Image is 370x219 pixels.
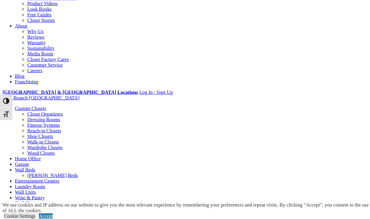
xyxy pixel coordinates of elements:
[4,213,36,219] a: Cookie Settings
[15,156,41,161] a: Home Office
[15,74,24,79] a: Blog
[39,213,53,219] a: Accept
[15,162,29,167] a: Garage
[27,128,61,133] a: Reach-in Closets
[15,201,38,206] a: Craft Room
[15,195,45,200] a: Wine & Pantry
[27,57,69,62] a: Closet Factory Cares
[2,202,370,213] div: We use cookies and IP address on our website to give you the most relevant experience by remember...
[27,12,51,17] a: Free Guides
[27,18,55,23] a: Closet Stories
[27,46,55,51] a: Sustainability
[2,95,28,101] span: Your Branch
[27,29,44,34] a: Why Us
[27,123,60,128] a: Finesse Systems
[15,184,45,189] a: Laundry Room
[27,34,44,40] a: Reviews
[139,90,173,95] a: Log In / Sign Up
[15,106,46,111] a: Custom Closets
[27,139,59,145] a: Walk-in Closets
[2,95,80,101] a: Your Branch [GEOGRAPHIC_DATA]
[27,134,53,139] a: Shoe Closets
[27,117,60,122] a: Dressing Rooms
[27,111,63,117] a: Closet Organizers
[27,68,42,73] a: Careers
[27,150,55,156] a: Wood Closets
[15,167,35,172] a: Wall Beds
[27,145,63,150] a: Wardrobe Closets
[15,23,27,29] a: About
[15,190,36,195] a: Wall Units
[29,95,79,101] span: [GEOGRAPHIC_DATA]
[27,7,52,12] a: Look Books
[27,62,63,68] a: Customer Service
[15,178,59,184] a: Entertainment Centers
[27,1,58,6] a: Product Videos
[2,90,138,95] a: [GEOGRAPHIC_DATA] & [GEOGRAPHIC_DATA] Locations
[27,51,53,56] a: Media Room
[27,173,78,178] a: [PERSON_NAME] Beds
[27,40,46,45] a: Warranty
[15,79,38,84] a: Franchising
